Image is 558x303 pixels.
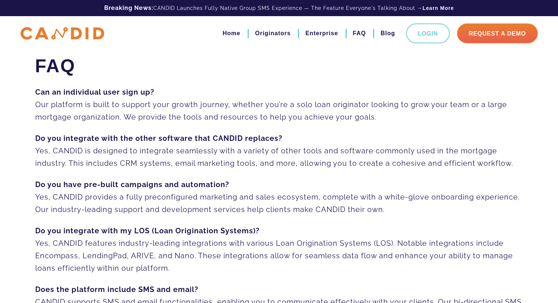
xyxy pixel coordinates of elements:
[406,23,450,43] a: Login
[305,27,338,40] a: Enterprise
[35,178,523,216] p: Yes, CANDID provides a fully preconfigured marketing and sales ecosystem, complete with a white-g...
[104,4,153,11] b: Breaking News:
[35,226,260,235] strong: Do you integrate with my LOS (Loan Origination Systems)?
[255,27,291,40] a: Originators
[35,224,523,274] p: Yes, CANDID features industry-leading integrations with various Loan Origination Systems (LOS). N...
[223,27,240,40] a: Home
[380,27,395,40] a: Blog
[353,27,366,40] a: FAQ
[35,134,282,143] strong: Do you integrate with the other software that CANDID replaces?
[35,180,229,189] strong: Do you have pre-built campaigns and automation?
[35,88,154,96] strong: Can an individual user sign up?
[21,27,104,40] img: CANDID APP
[35,285,198,294] strong: Does the platform include SMS and email?
[35,132,523,169] p: Yes, CANDID is designed to integrate seamlessly with a variety of other tools and software common...
[423,4,454,12] a: Learn More
[35,55,523,77] h1: FAQ
[457,23,538,43] a: Request A Demo
[35,86,523,123] p: Our platform is built to support your growth journey, whether you’re a solo loan originator looki...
